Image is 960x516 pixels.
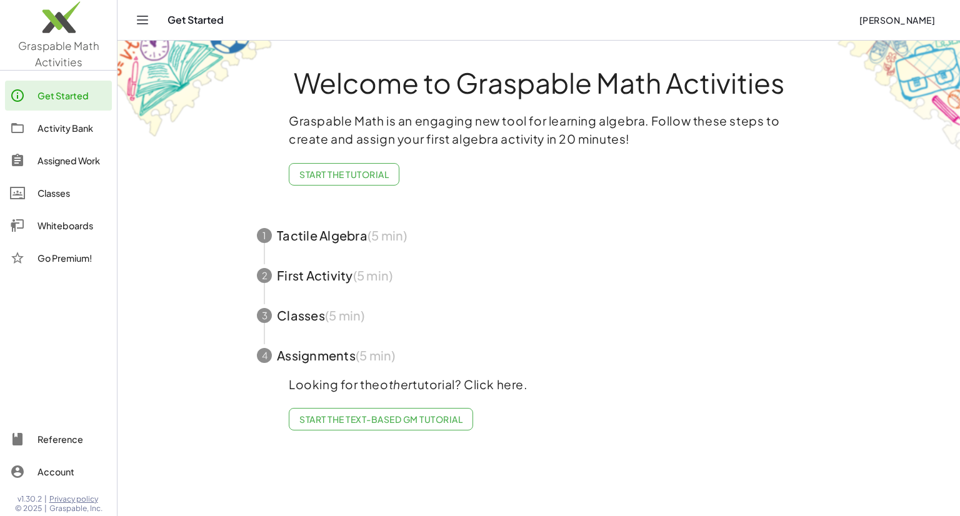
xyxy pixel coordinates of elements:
a: Classes [5,178,112,208]
div: 4 [257,348,272,363]
span: Start the Tutorial [299,169,389,180]
span: v1.30.2 [17,494,42,504]
div: Reference [37,432,107,447]
span: [PERSON_NAME] [859,14,935,26]
a: Privacy policy [49,494,102,504]
button: 2First Activity(5 min) [242,256,836,295]
a: Whiteboards [5,211,112,241]
button: Toggle navigation [132,10,152,30]
span: | [44,494,47,504]
div: Go Premium! [37,251,107,265]
button: Start the Tutorial [289,163,399,186]
div: 2 [257,268,272,283]
button: 3Classes(5 min) [242,295,836,335]
p: Looking for the tutorial? Click here. [289,375,789,394]
span: Start the Text-based GM Tutorial [299,414,462,425]
button: [PERSON_NAME] [849,9,945,31]
a: Account [5,457,112,487]
span: Graspable Math Activities [18,39,99,69]
a: Get Started [5,81,112,111]
button: 4Assignments(5 min) [242,335,836,375]
div: Activity Bank [37,121,107,136]
em: other [380,377,412,392]
div: 3 [257,308,272,323]
div: Whiteboards [37,218,107,233]
div: Account [37,464,107,479]
a: Start the Text-based GM Tutorial [289,408,473,430]
button: 1Tactile Algebra(5 min) [242,216,836,256]
a: Assigned Work [5,146,112,176]
div: Get Started [37,88,107,103]
div: 1 [257,228,272,243]
p: Graspable Math is an engaging new tool for learning algebra. Follow these steps to create and ass... [289,112,789,148]
h1: Welcome to Graspable Math Activities [234,68,844,97]
span: © 2025 [15,504,42,514]
span: | [44,504,47,514]
div: Classes [37,186,107,201]
a: Activity Bank [5,113,112,143]
img: get-started-bg-ul-Ceg4j33I.png [117,39,274,139]
div: Assigned Work [37,153,107,168]
a: Reference [5,424,112,454]
span: Graspable, Inc. [49,504,102,514]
